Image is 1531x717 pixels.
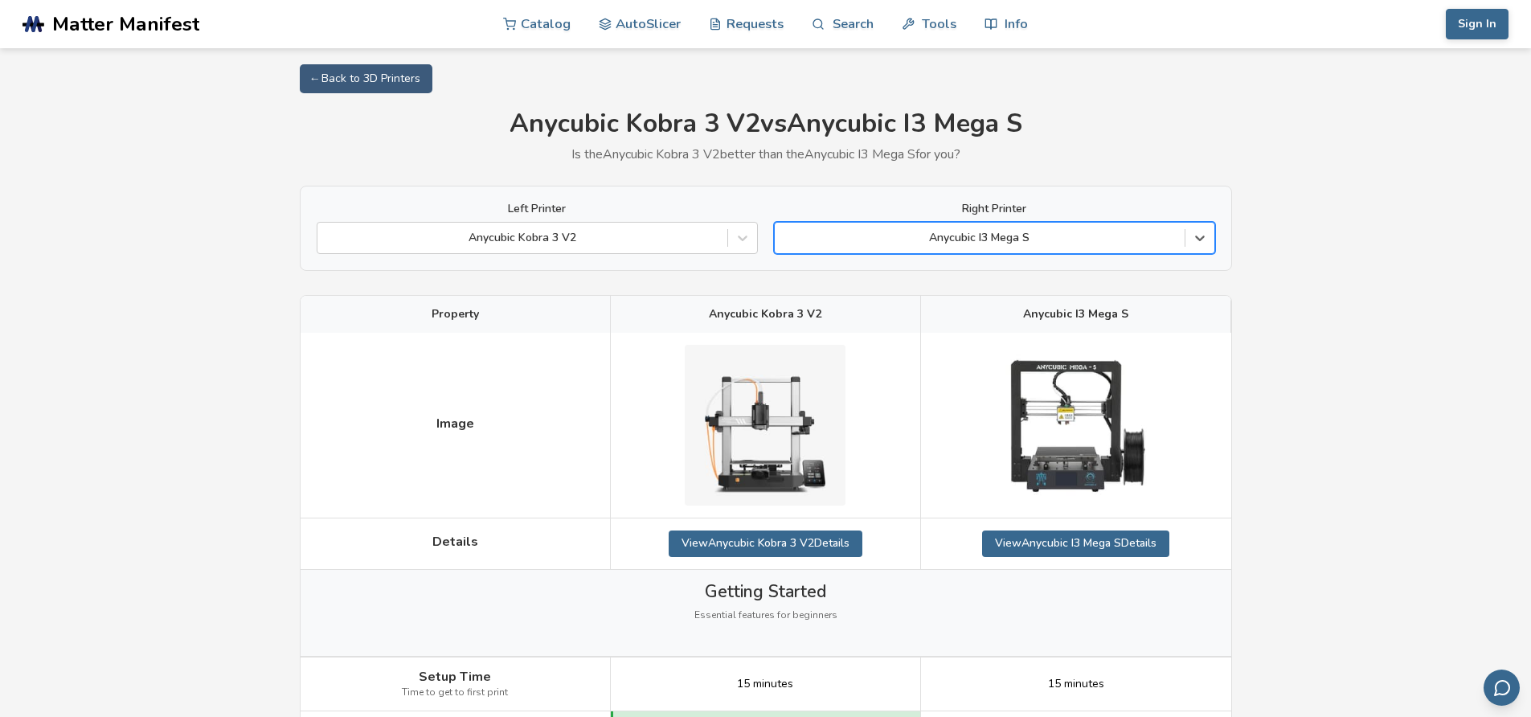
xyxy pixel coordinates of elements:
[709,308,821,321] span: Anycubic Kobra 3 V2
[1446,9,1508,39] button: Sign In
[1484,670,1520,706] button: Send feedback via email
[300,147,1232,162] p: Is the Anycubic Kobra 3 V2 better than the Anycubic I3 Mega S for you?
[774,203,1215,215] label: Right Printer
[325,231,329,244] input: Anycubic Kobra 3 V2
[685,345,845,506] img: Anycubic Kobra 3 V2
[432,308,479,321] span: Property
[705,582,826,601] span: Getting Started
[300,64,432,93] a: ← Back to 3D Printers
[419,670,491,684] span: Setup Time
[432,535,478,549] span: Details
[694,610,837,621] span: Essential features for beginners
[402,687,508,699] span: Time to get to first print
[1048,678,1104,690] span: 15 minutes
[996,345,1156,506] img: Anycubic I3 Mega S
[1023,308,1128,321] span: Anycubic I3 Mega S
[52,13,199,35] span: Matter Manifest
[317,203,758,215] label: Left Printer
[436,416,474,431] span: Image
[737,678,793,690] span: 15 minutes
[982,531,1169,556] a: ViewAnycubic I3 Mega SDetails
[669,531,862,556] a: ViewAnycubic Kobra 3 V2Details
[300,109,1232,139] h1: Anycubic Kobra 3 V2 vs Anycubic I3 Mega S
